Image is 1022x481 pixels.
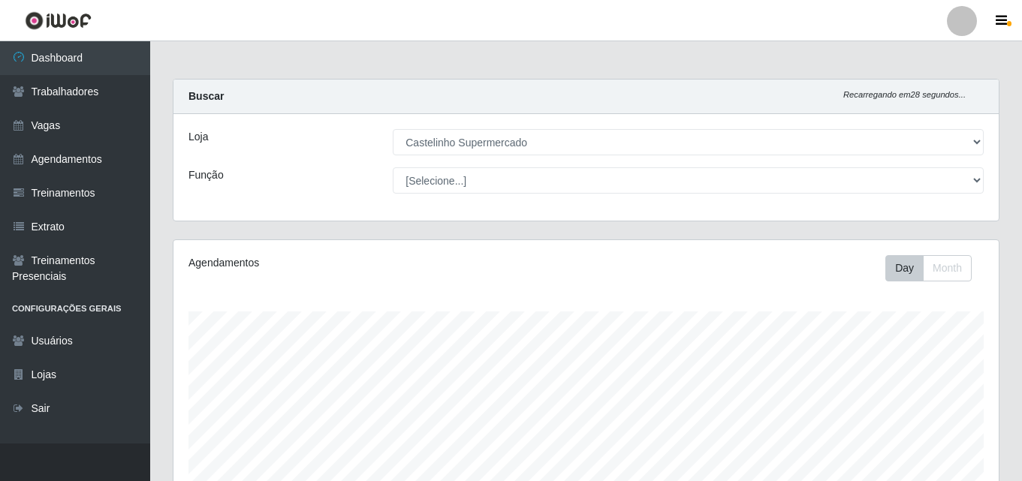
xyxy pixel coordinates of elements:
[885,255,984,281] div: Toolbar with button groups
[188,90,224,102] strong: Buscar
[25,11,92,30] img: CoreUI Logo
[843,90,966,99] i: Recarregando em 28 segundos...
[885,255,924,281] button: Day
[885,255,972,281] div: First group
[188,129,208,145] label: Loja
[923,255,972,281] button: Month
[188,255,507,271] div: Agendamentos
[188,167,224,183] label: Função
